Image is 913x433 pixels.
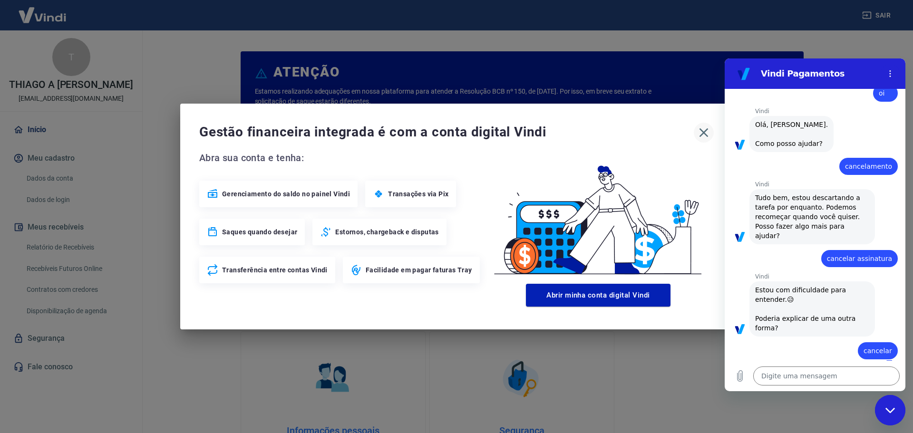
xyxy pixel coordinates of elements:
[366,265,472,275] span: Facilidade em pagar faturas Tray
[875,395,905,425] iframe: Botão para abrir a janela de mensagens, conversa em andamento
[222,189,350,199] span: Gerenciamento do saldo no painel Vindi
[199,150,483,165] span: Abra sua conta e tenha:
[526,284,670,307] button: Abrir minha conta digital Vindi
[222,227,297,237] span: Saques quando desejar
[725,58,905,391] iframe: Janela de mensagens
[388,189,448,199] span: Transações via Pix
[335,227,438,237] span: Estornos, chargeback e disputas
[483,150,714,280] img: Good Billing
[222,265,328,275] span: Transferência entre contas Vindi
[199,123,694,142] span: Gestão financeira integrada é com a conta digital Vindi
